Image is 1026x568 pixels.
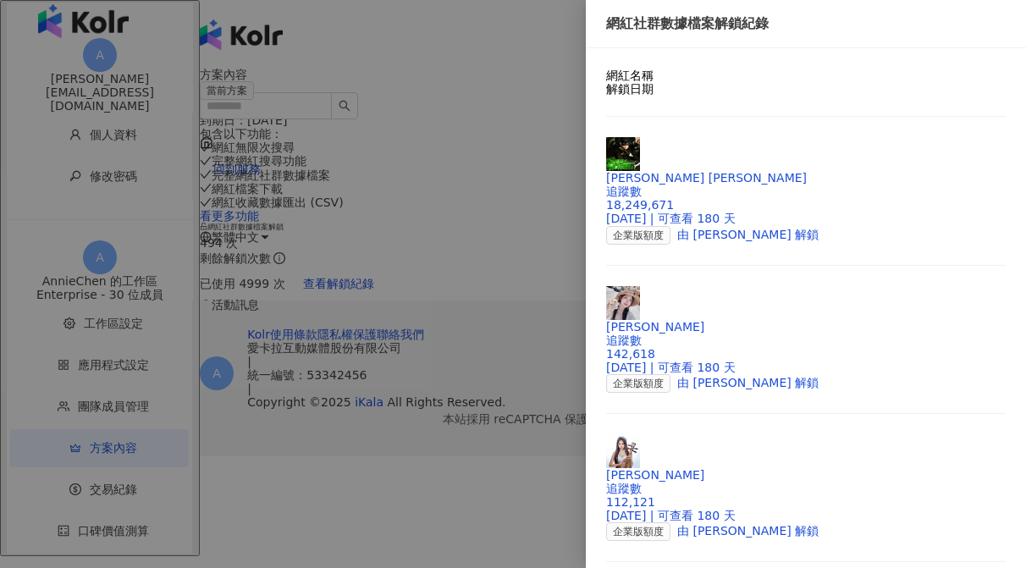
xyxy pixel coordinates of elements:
[606,482,1006,509] div: 追蹤數 112,121
[606,334,1006,361] div: 追蹤數 142,618
[606,361,1006,374] div: [DATE] | 可查看 180 天
[606,14,1006,34] div: 網紅社群數據檔案解鎖紀錄
[606,82,1006,96] div: 解鎖日期
[606,374,670,393] span: 企業版額度
[606,226,1006,245] div: 由 [PERSON_NAME] 解鎖
[606,286,640,320] img: KOL Avatar
[606,509,1006,522] div: [DATE] | 可查看 180 天
[606,69,1006,82] div: 網紅名稱
[606,171,1006,185] div: [PERSON_NAME] [PERSON_NAME]
[606,522,1006,541] div: 由 [PERSON_NAME] 解鎖
[606,137,1006,265] a: KOL Avatar[PERSON_NAME] [PERSON_NAME]追蹤數 18,249,671[DATE] | 可查看 180 天企業版額度由 [PERSON_NAME] 解鎖
[606,374,1006,393] div: 由 [PERSON_NAME] 解鎖
[606,286,1006,414] a: KOL Avatar[PERSON_NAME]追蹤數 142,618[DATE] | 可查看 180 天企業版額度由 [PERSON_NAME] 解鎖
[606,320,1006,334] div: [PERSON_NAME]
[606,434,1006,562] a: KOL Avatar[PERSON_NAME]追蹤數 112,121[DATE] | 可查看 180 天企業版額度由 [PERSON_NAME] 解鎖
[606,468,1006,482] div: [PERSON_NAME]
[606,212,1006,225] div: [DATE] | 可查看 180 天
[606,185,1006,212] div: 追蹤數 18,249,671
[606,522,670,541] span: 企業版額度
[606,434,640,468] img: KOL Avatar
[606,137,640,171] img: KOL Avatar
[606,226,670,245] span: 企業版額度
